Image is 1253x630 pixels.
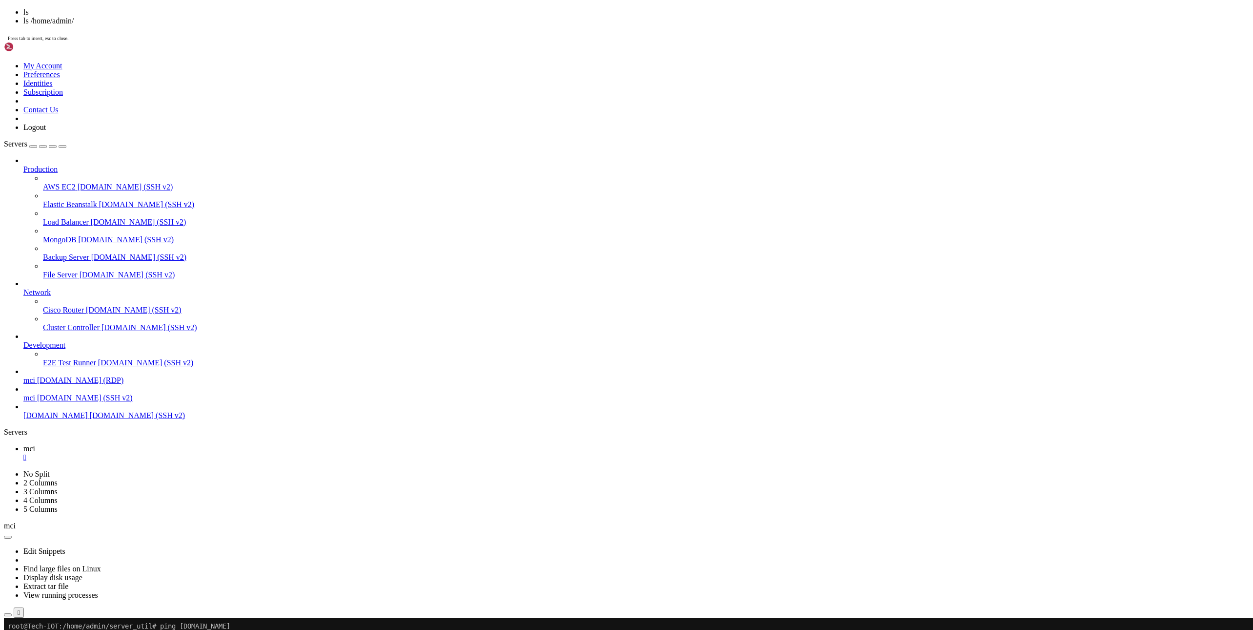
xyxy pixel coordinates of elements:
a: Contact Us [23,105,59,114]
button:  [14,608,24,618]
a: mci [DOMAIN_NAME] (RDP) [23,376,1249,385]
x-row: root@Tech-IOT:/home/admin/server_util# ^C [4,101,1126,109]
li: Cluster Controller [DOMAIN_NAME] (SSH v2) [43,315,1249,332]
x-row: root@Tech-IOT:/home/admin/server_util# ^C [4,83,1126,92]
div:  [18,609,20,616]
li: E2E Test Runner [DOMAIN_NAME] (SSH v2) [43,350,1249,367]
a: 5 Columns [23,505,58,513]
a: Find large files on Linux [23,565,101,573]
a: Preferences [23,70,60,79]
span: Servers [4,140,27,148]
span: [DOMAIN_NAME] (SSH v2) [98,358,194,367]
div: Servers [4,428,1249,437]
span: Production [23,165,58,173]
a: Display disk usage [23,573,82,582]
li: Load Balancer [DOMAIN_NAME] (SSH v2) [43,209,1249,227]
x-row: root@Tech-IOT:/home/admin/server_util# ^C [4,92,1126,101]
img: Shellngn [4,42,60,52]
li: Production [23,156,1249,279]
a: No Split [23,470,50,478]
span: Press tab to insert, esc to close. [8,36,68,41]
span: mci [4,522,16,530]
span: mci [23,376,35,384]
a: Network [23,288,1249,297]
x-row: 64 bytes from [DOMAIN_NAME] ([TECHNICAL_ID]): icmp_seq=1 ttl=114 time=25.9 ms [4,21,1126,30]
span: [DOMAIN_NAME] (SSH v2) [37,394,133,402]
a: Subscription [23,88,63,96]
a: Servers [4,140,66,148]
span: Load Balancer [43,218,89,226]
a: 2 Columns [23,479,58,487]
span: [DOMAIN_NAME] (SSH v2) [101,323,197,332]
a: 3 Columns [23,487,58,496]
span: [DOMAIN_NAME] (SSH v2) [78,235,174,244]
x-row: ^C [4,48,1126,57]
span: Network [23,288,51,296]
x-row: root@Tech-IOT:~/backup# ls [4,127,1126,136]
a: [DOMAIN_NAME] [DOMAIN_NAME] (SSH v2) [23,411,1249,420]
a: File Server [DOMAIN_NAME] (SSH v2) [43,271,1249,279]
x-row: 64 bytes from [DOMAIN_NAME] ([TECHNICAL_ID]): icmp_seq=3 ttl=114 time=25.6 ms [4,39,1126,48]
span: mci [23,444,35,453]
li: Development [23,332,1249,367]
span: mci [23,394,35,402]
a: Elastic Beanstalk [DOMAIN_NAME] (SSH v2) [43,200,1249,209]
li: ls [23,8,1249,17]
x-row: root@Tech-IOT:/home/admin/server_util# ping [DOMAIN_NAME] [4,4,1126,13]
span: E2E Test Runner [43,358,96,367]
a: Logout [23,123,46,131]
a: View running processes [23,591,98,599]
span: [DOMAIN_NAME] (SSH v2) [86,306,182,314]
x-row: rtt min/avg/[PERSON_NAME]/mdev = 25.609/26.414/27.748/0.949 ms [4,74,1126,83]
a: mci [23,444,1249,462]
span: Development [23,341,65,349]
span: File Server [43,271,78,279]
li: mci [DOMAIN_NAME] (SSH v2) [23,385,1249,402]
span: Elastic Beanstalk [43,200,97,209]
a: Load Balancer [DOMAIN_NAME] (SSH v2) [43,218,1249,227]
a: Extract tar file [23,582,68,590]
li: MongoDB [DOMAIN_NAME] (SSH v2) [43,227,1249,244]
span: [DOMAIN_NAME] (SSH v2) [90,411,185,420]
li: [DOMAIN_NAME] [DOMAIN_NAME] (SSH v2) [23,402,1249,420]
div: (26, 14) [111,127,115,136]
x-row: 64 bytes from [DOMAIN_NAME] ([TECHNICAL_ID]): icmp_seq=2 ttl=114 time=27.7 ms [4,30,1126,39]
a: My Account [23,62,62,70]
li: File Server [DOMAIN_NAME] (SSH v2) [43,262,1249,279]
a: Cluster Controller [DOMAIN_NAME] (SSH v2) [43,323,1249,332]
li: Cisco Router [DOMAIN_NAME] (SSH v2) [43,297,1249,315]
span: [DOMAIN_NAME] (SSH v2) [78,183,173,191]
a: AWS EC2 [DOMAIN_NAME] (SSH v2) [43,183,1249,191]
span: [DOMAIN_NAME] (RDP) [37,376,123,384]
x-row: PING [DOMAIN_NAME] ([TECHNICAL_ID]) 56(84) bytes of data. [4,13,1126,21]
x-row: --- [DOMAIN_NAME] ping statistics --- [4,57,1126,65]
a: Identities [23,79,53,87]
a: Production [23,165,1249,174]
a:  [23,453,1249,462]
a: mci [DOMAIN_NAME] (SSH v2) [23,394,1249,402]
a: MongoDB [DOMAIN_NAME] (SSH v2) [43,235,1249,244]
li: AWS EC2 [DOMAIN_NAME] (SSH v2) [43,174,1249,191]
a: E2E Test Runner [DOMAIN_NAME] (SSH v2) [43,358,1249,367]
li: ls /home/admin/ [23,17,1249,25]
span: Backup Server [43,253,89,261]
x-row: root@Tech-IOT:/home/admin/server_util# cd /root/backup/ [4,118,1126,127]
span: [DOMAIN_NAME] [23,411,88,420]
a: 4 Columns [23,496,58,504]
li: mci [DOMAIN_NAME] (RDP) [23,367,1249,385]
span: Cluster Controller [43,323,100,332]
x-row: root@Tech-IOT:/home/admin/server_util# ^C [4,109,1126,118]
li: Elastic Beanstalk [DOMAIN_NAME] (SSH v2) [43,191,1249,209]
span: [DOMAIN_NAME] (SSH v2) [91,253,187,261]
span: AWS EC2 [43,183,76,191]
a: Cisco Router [DOMAIN_NAME] (SSH v2) [43,306,1249,315]
a: Edit Snippets [23,547,65,555]
a: Backup Server [DOMAIN_NAME] (SSH v2) [43,253,1249,262]
li: Network [23,279,1249,332]
span: [DOMAIN_NAME] (SSH v2) [91,218,186,226]
x-row: 3 packets transmitted, 3 received, 0% packet loss, time 2001ms [4,65,1126,74]
span: [DOMAIN_NAME] (SSH v2) [99,200,195,209]
span: Cisco Router [43,306,84,314]
a: Development [23,341,1249,350]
